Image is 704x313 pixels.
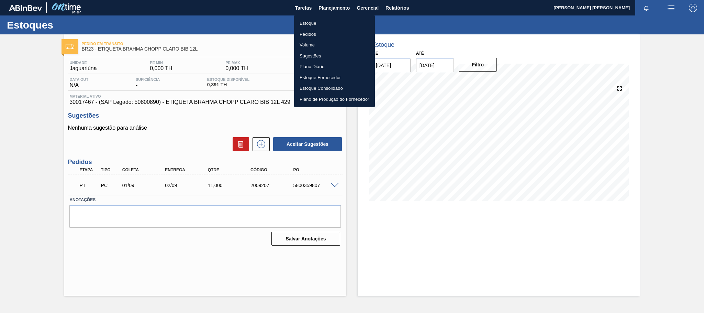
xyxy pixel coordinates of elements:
a: Plano Diário [294,61,375,72]
a: Sugestões [294,51,375,62]
a: Volume [294,40,375,51]
a: Estoque Fornecedor [294,72,375,83]
a: Plano de Produção do Fornecedor [294,94,375,105]
a: Estoque Consolidado [294,83,375,94]
a: Pedidos [294,29,375,40]
a: Estoque [294,18,375,29]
